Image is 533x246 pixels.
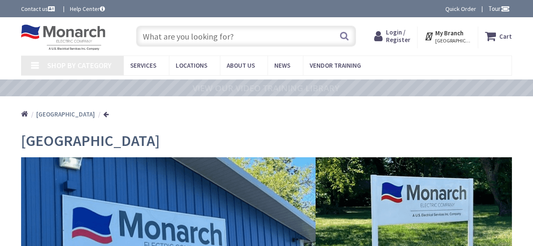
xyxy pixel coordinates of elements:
[36,110,95,118] strong: [GEOGRAPHIC_DATA]
[193,84,340,93] a: VIEW OUR VIDEO TRAINING LIBRARY
[424,29,471,44] div: My Branch [GEOGRAPHIC_DATA][US_STATE], [GEOGRAPHIC_DATA]
[435,37,471,44] span: [GEOGRAPHIC_DATA][US_STATE], [GEOGRAPHIC_DATA]
[386,28,410,44] span: Login / Register
[21,24,105,50] img: Monarch Electric Company
[70,5,105,13] a: Help Center
[499,29,512,44] strong: Cart
[136,26,356,47] input: What are you looking for?
[488,5,510,13] span: Tour
[47,61,112,70] span: Shop By Category
[485,29,512,44] a: Cart
[310,61,361,69] span: Vendor Training
[274,61,290,69] span: News
[227,61,255,69] span: About Us
[374,29,410,44] a: Login / Register
[130,61,156,69] span: Services
[21,5,56,13] a: Contact us
[435,29,463,37] strong: My Branch
[176,61,207,69] span: Locations
[445,5,476,13] a: Quick Order
[21,131,160,150] span: [GEOGRAPHIC_DATA]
